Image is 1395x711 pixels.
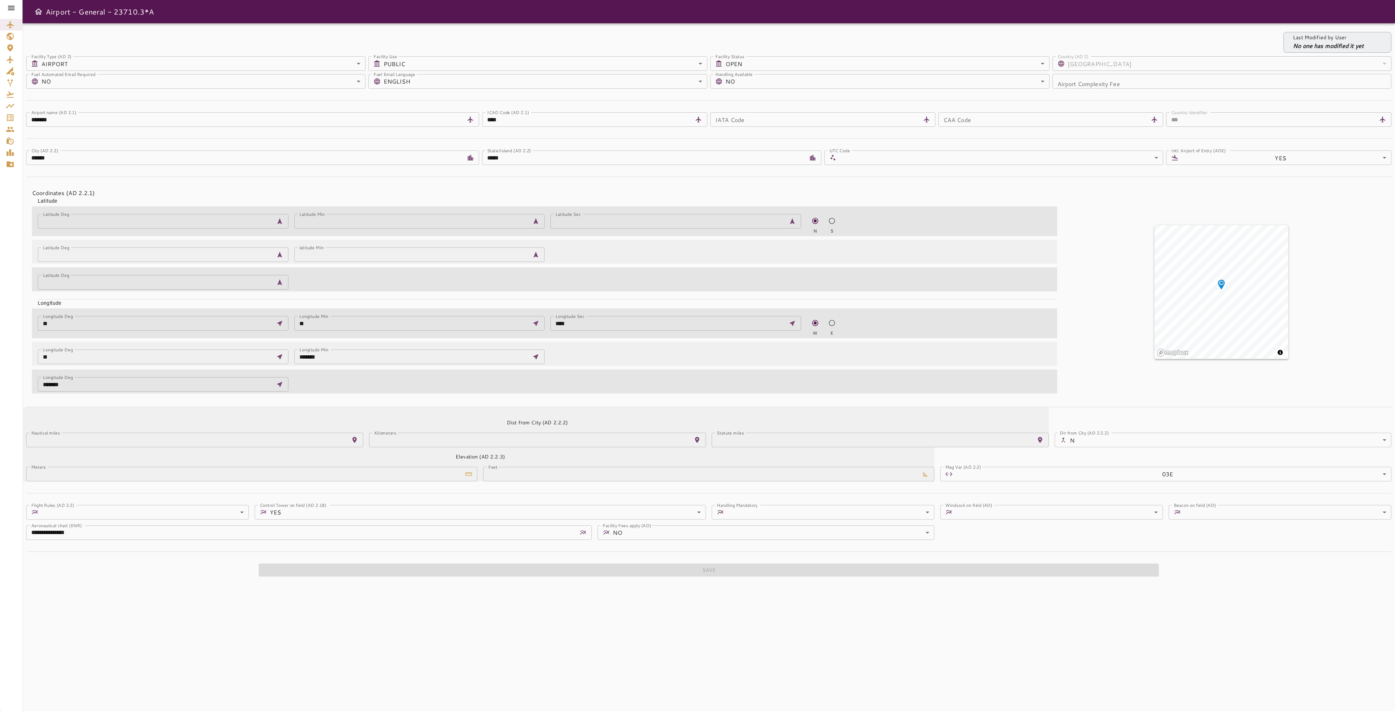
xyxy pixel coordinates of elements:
[43,244,69,250] label: Latitude Deg
[813,228,817,234] span: N
[43,313,73,319] label: Longitude Deg
[32,191,1057,205] div: Latitude
[555,211,581,217] label: Latitude Sec
[717,502,757,508] label: Handling Mandatory
[31,502,74,508] label: Flight Rules (AD 2.2)
[1181,150,1391,165] div: YES
[830,228,833,234] span: S
[456,453,505,461] h6: Elevation (AD 2.2.3)
[945,464,981,470] label: Mag Var (AD 2.2)
[260,502,327,508] label: Control Tower on field (AD 2.18)
[715,53,744,59] label: Facility Status
[32,294,1057,307] div: Longitude
[830,330,833,336] span: E
[41,56,365,71] div: AIRPORT
[31,109,77,115] label: Airport name (AD 2.1)
[43,272,69,278] label: Latitude Deg
[43,211,69,217] label: Latitude Deg
[945,502,992,508] label: Windsock on field (AD)
[43,374,73,380] label: Longitude Deg
[1276,348,1285,357] button: Toggle attribution
[384,74,708,89] div: ENGLISH
[1060,429,1109,436] label: Dir from City (AD 2.2.2)
[43,346,73,352] label: Longitude Deg
[31,464,46,470] label: Meters
[715,71,753,77] label: Handling Available
[613,525,935,540] div: NO
[1293,41,1364,50] p: No one has modified it yet
[725,56,1050,71] div: OPEN
[384,56,708,71] div: PUBLIC
[41,74,365,89] div: NO
[1155,225,1288,359] canvas: Map
[725,74,1050,89] div: NO
[46,6,154,17] h6: Airport - General - 23710.3*A
[955,467,1391,481] div: 03E
[299,346,328,352] label: Longitude Min
[31,429,60,436] label: Nautical miles
[299,244,324,250] label: latitude Min
[487,109,529,115] label: ICAO Code (AD 2.1)
[373,71,415,77] label: Fuel Email Language
[32,189,1051,197] h4: Coordinates (AD 2.2.1)
[603,522,651,528] label: Facility Fees apply (AD)
[31,522,82,528] label: Aeronautical chart (ENR)
[31,53,72,59] label: Facility Type (AD 2)
[1171,109,1208,115] label: Country Identifier
[555,313,585,319] label: Longitude Sec
[487,147,531,153] label: State/Island (AD 2.2)
[813,330,817,336] span: W
[1068,56,1392,71] div: [GEOGRAPHIC_DATA]
[31,71,96,77] label: Fuel Automated Email Required
[299,211,325,217] label: Latitude Min
[1157,348,1189,357] a: Mapbox logo
[488,464,498,470] label: Feet
[829,147,850,153] label: UTC Code
[31,147,58,153] label: City (AD 2.2)
[374,429,396,436] label: Kilometers
[1058,53,1089,59] label: Country (AD 2)
[1174,502,1216,508] label: Beacon on field (AD)
[299,313,328,319] label: Longitude Min
[270,505,706,520] div: YES
[507,419,568,427] h6: Dist from City (AD 2.2.2)
[1293,34,1364,41] p: Last Modified by User
[717,429,744,436] label: Statute miles
[373,53,397,59] label: Facility Use
[31,4,46,19] button: Open drawer
[1070,433,1392,447] div: N
[1171,147,1226,153] label: Intl. Airport of Entry (AOE)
